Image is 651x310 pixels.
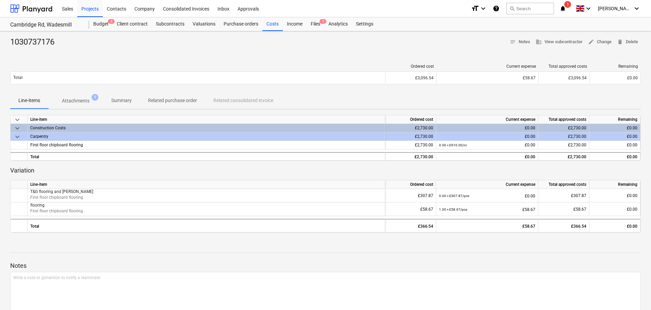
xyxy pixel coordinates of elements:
[30,195,83,200] span: First floor chipboard flooring
[589,115,640,124] div: Remaining
[30,124,382,132] div: Construction Costs
[439,153,535,161] div: £0.00
[533,37,585,47] button: View subcontractor
[436,180,538,189] div: Current expense
[10,262,641,270] p: Notes
[614,37,641,47] button: Delete
[10,21,81,29] div: Cambridge Rd, Wadesmill
[509,6,515,11] span: search
[320,19,326,24] span: 1
[592,202,637,216] div: £0.00
[385,180,436,189] div: Ordered cost
[28,152,385,161] div: Total
[108,19,115,24] span: 2
[538,180,589,189] div: Total approved costs
[13,75,22,81] p: Total
[592,76,638,80] div: £0.00
[617,39,623,45] span: delete
[439,219,535,233] div: £58.67
[388,64,434,69] div: Ordered cost
[541,189,586,202] div: £307.87
[592,219,637,233] div: £0.00
[28,219,385,232] div: Total
[388,219,433,233] div: £366.54
[439,194,469,198] small: 0.00 × £307.87 / pcs
[388,76,434,80] div: £3,096.54
[510,38,530,46] span: Notes
[439,208,467,211] small: 1.00 × £58.67 / pcs
[30,132,382,141] div: Carpentry
[62,97,89,104] p: Attachments
[30,202,382,208] p: flooring
[592,64,638,69] div: Remaining
[588,38,612,46] span: Change
[13,124,21,132] span: keyboard_arrow_down
[28,115,385,124] div: Line-item
[536,39,542,45] span: business
[388,153,433,161] div: £2,730.00
[439,143,467,147] small: 0.00 × £910.00 / nr
[10,166,641,175] p: Variation
[388,132,433,141] div: £2,730.00
[388,141,433,149] div: £2,730.00
[439,141,535,149] div: £0.00
[559,4,566,13] i: notifications
[585,37,614,47] button: Change
[493,4,500,13] i: Knowledge base
[388,124,433,132] div: £2,730.00
[113,17,152,31] div: Client contract
[541,141,586,149] div: £2,730.00
[10,37,60,48] div: 1030737176
[588,39,594,45] span: edit
[18,97,40,104] p: Line-items
[388,189,433,202] div: £307.87
[92,94,98,101] span: 1
[439,132,535,141] div: £0.00
[219,17,262,31] a: Purchase orders
[592,153,637,161] div: £0.00
[541,219,586,233] div: £366.54
[507,37,533,47] button: Notes
[439,76,536,80] div: £58.67
[592,132,637,141] div: £0.00
[538,115,589,124] div: Total approved costs
[89,17,113,31] div: Budget
[439,189,535,203] div: £0.00
[541,76,587,80] div: £3,096.54
[13,116,21,124] span: keyboard_arrow_down
[439,202,535,216] div: £58.67
[564,1,571,8] span: 1
[584,4,592,13] i: keyboard_arrow_down
[439,124,535,132] div: £0.00
[189,17,219,31] a: Valuations
[506,3,554,14] button: Search
[617,277,651,310] iframe: Chat Widget
[148,97,197,104] p: Related purchase order
[541,124,586,132] div: £2,730.00
[541,153,586,161] div: £2,730.00
[307,17,324,31] div: Files
[439,64,536,69] div: Current expense
[324,17,352,31] a: Analytics
[541,132,586,141] div: £2,730.00
[541,64,587,69] div: Total approved costs
[598,6,632,11] span: [PERSON_NAME]
[536,38,583,46] span: View subcontractor
[111,97,132,104] p: Summary
[30,209,83,213] span: First floor chipboard flooring
[388,202,433,216] div: £58.67
[307,17,324,31] a: Files1
[510,39,516,45] span: notes
[30,189,382,195] p: T&G flooring and [PERSON_NAME]
[592,141,637,149] div: £0.00
[471,4,479,13] i: format_size
[352,17,377,31] a: Settings
[283,17,307,31] div: Income
[30,143,83,147] span: First floor chipboard flooring
[479,4,487,13] i: keyboard_arrow_down
[262,17,283,31] a: Costs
